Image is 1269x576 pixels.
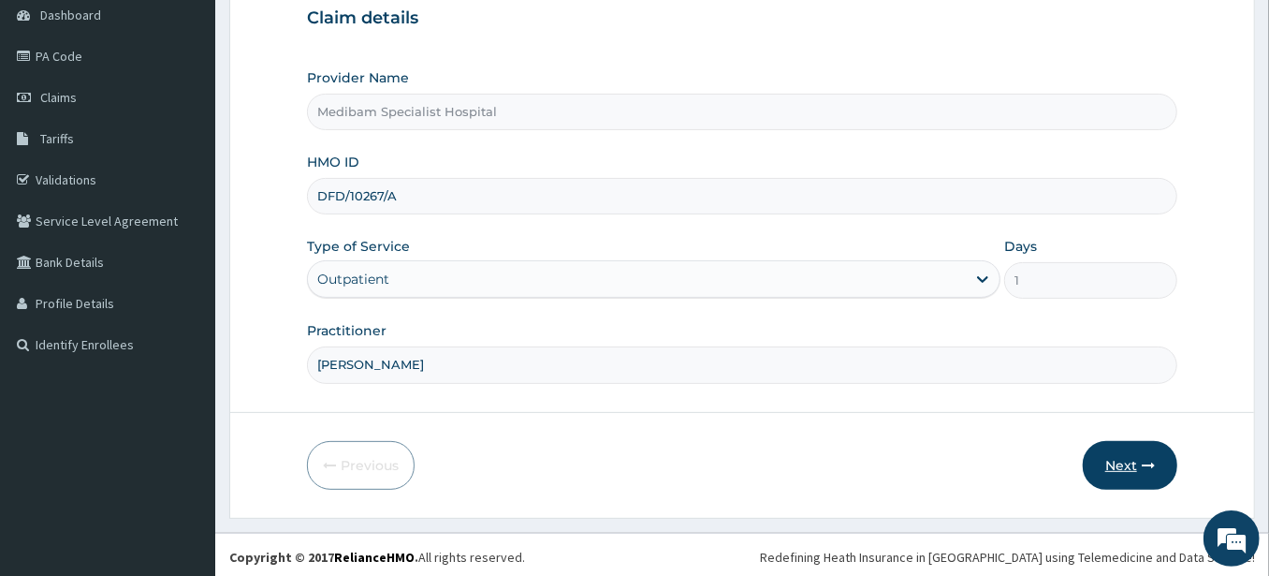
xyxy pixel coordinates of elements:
button: Previous [307,441,415,490]
label: Type of Service [307,237,410,256]
label: Days [1004,237,1037,256]
span: Claims [40,89,77,106]
a: RelianceHMO [334,549,415,566]
h3: Claim details [307,8,1177,29]
label: Practitioner [307,321,387,340]
div: Minimize live chat window [307,9,352,54]
input: Enter Name [307,347,1177,383]
strong: Copyright © 2017 . [229,549,418,566]
span: Tariffs [40,130,74,147]
textarea: Type your message and hit 'Enter' [9,380,357,446]
span: We're online! [109,170,258,360]
input: Enter HMO ID [307,178,1177,214]
div: Chat with us now [97,105,314,129]
label: HMO ID [307,153,359,171]
div: Outpatient [317,270,389,288]
div: Redefining Heath Insurance in [GEOGRAPHIC_DATA] using Telemedicine and Data Science! [760,548,1255,567]
button: Next [1083,441,1177,490]
img: d_794563401_company_1708531726252_794563401 [35,94,76,140]
span: Dashboard [40,7,101,23]
label: Provider Name [307,68,409,87]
